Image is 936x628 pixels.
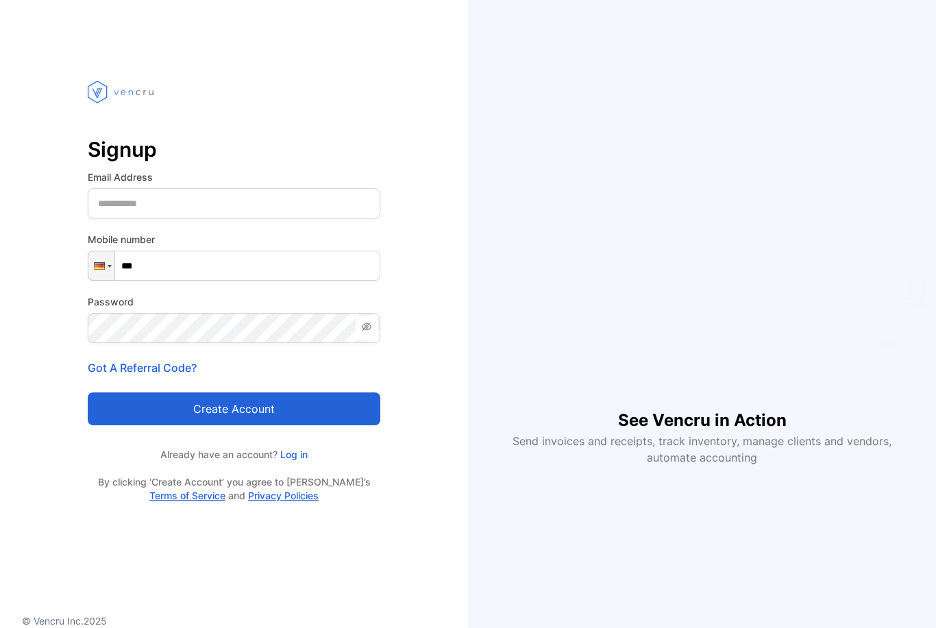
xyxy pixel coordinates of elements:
[88,133,380,166] p: Signup
[88,447,380,462] p: Already have an account?
[515,163,889,386] iframe: YouTube video player
[618,386,787,433] h1: See Vencru in Action
[88,392,380,425] button: Create account
[88,475,380,503] p: By clicking ‘Create Account’ you agree to [PERSON_NAME]’s and
[88,55,156,129] img: vencru logo
[88,294,380,309] label: Password
[149,490,225,501] a: Terms of Service
[248,490,319,501] a: Privacy Policies
[88,232,380,247] label: Mobile number
[88,360,380,376] p: Got A Referral Code?
[88,170,380,184] label: Email Address
[505,433,900,466] p: Send invoices and receipts, track inventory, manage clients and vendors, automate accounting
[88,251,114,280] div: Germany: + 49
[278,449,308,460] a: Log in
